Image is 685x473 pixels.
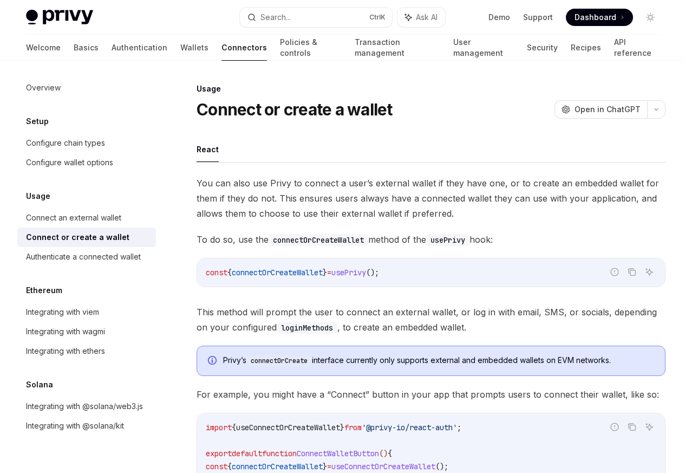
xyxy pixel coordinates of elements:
a: Overview [17,78,156,98]
button: Copy the contents from the code block [625,420,639,434]
span: Ask AI [416,12,438,23]
a: Welcome [26,35,61,61]
code: connectOrCreate [246,355,312,366]
span: const [206,462,227,471]
div: Integrating with @solana/web3.js [26,400,143,413]
button: React [197,137,219,162]
a: Policies & controls [280,35,342,61]
span: () [379,449,388,458]
div: Integrating with wagmi [26,325,105,338]
a: Security [527,35,558,61]
span: useConnectOrCreateWallet [331,462,435,471]
span: Open in ChatGPT [575,104,641,115]
div: Usage [197,83,666,94]
a: Connect or create a wallet [17,228,156,247]
a: Authentication [112,35,167,61]
a: Integrating with @solana/kit [17,416,156,436]
span: from [344,423,362,432]
button: Ask AI [397,8,445,27]
span: (); [366,268,379,277]
div: Overview [26,81,61,94]
button: Report incorrect code [608,420,622,434]
a: Connect an external wallet [17,208,156,228]
span: Privy’s interface currently only supports external and embedded wallets on EVM networks. [223,355,654,366]
h5: Ethereum [26,284,62,297]
span: This method will prompt the user to connect an external wallet, or log in with email, SMS, or soc... [197,304,666,335]
span: { [227,462,232,471]
span: connectOrCreateWallet [232,462,323,471]
code: connectOrCreateWallet [269,234,368,246]
a: Wallets [180,35,208,61]
div: Connect an external wallet [26,211,121,224]
span: import [206,423,232,432]
div: Configure chain types [26,137,105,150]
a: Demo [488,12,510,23]
span: } [323,268,327,277]
a: Integrating with viem [17,302,156,322]
a: Transaction management [355,35,440,61]
a: Integrating with ethers [17,341,156,361]
span: (); [435,462,448,471]
button: Toggle dark mode [642,9,659,26]
span: '@privy-io/react-auth' [362,423,457,432]
a: Support [523,12,553,23]
span: Dashboard [575,12,616,23]
div: Connect or create a wallet [26,231,129,244]
h5: Setup [26,115,49,128]
div: Search... [260,11,291,24]
h5: Solana [26,378,53,391]
span: useConnectOrCreateWallet [236,423,340,432]
span: To do so, use the method of the hook: [197,232,666,247]
span: connectOrCreateWallet [232,268,323,277]
div: Integrating with ethers [26,345,105,358]
span: You can also use Privy to connect a user’s external wallet if they have one, or to create an embe... [197,176,666,221]
a: Integrating with @solana/web3.js [17,397,156,416]
span: = [327,268,331,277]
span: const [206,268,227,277]
a: Configure wallet options [17,153,156,172]
span: default [232,449,262,458]
a: User management [453,35,514,61]
span: { [232,423,236,432]
span: For example, you might have a “Connect” button in your app that prompts users to connect their wa... [197,387,666,402]
div: Authenticate a connected wallet [26,250,141,263]
a: Integrating with wagmi [17,322,156,341]
span: { [227,268,232,277]
span: export [206,449,232,458]
a: Dashboard [566,9,633,26]
h1: Connect or create a wallet [197,100,393,119]
button: Search...CtrlK [240,8,392,27]
a: Configure chain types [17,133,156,153]
span: ; [457,423,461,432]
span: usePrivy [331,268,366,277]
span: = [327,462,331,471]
code: loginMethods [277,322,337,334]
svg: Info [208,356,219,367]
div: Configure wallet options [26,156,113,169]
a: Authenticate a connected wallet [17,247,156,267]
span: { [388,449,392,458]
button: Report incorrect code [608,265,622,279]
button: Ask AI [642,265,656,279]
a: Basics [74,35,99,61]
a: Recipes [571,35,601,61]
button: Copy the contents from the code block [625,265,639,279]
a: Connectors [221,35,267,61]
img: light logo [26,10,93,25]
span: ConnectWalletButton [297,449,379,458]
code: usePrivy [426,234,469,246]
button: Open in ChatGPT [554,100,647,119]
div: Integrating with @solana/kit [26,419,124,432]
a: API reference [614,35,659,61]
span: function [262,449,297,458]
span: } [323,462,327,471]
div: Integrating with viem [26,306,99,319]
button: Ask AI [642,420,656,434]
h5: Usage [26,190,50,203]
span: } [340,423,344,432]
span: Ctrl K [369,13,386,22]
